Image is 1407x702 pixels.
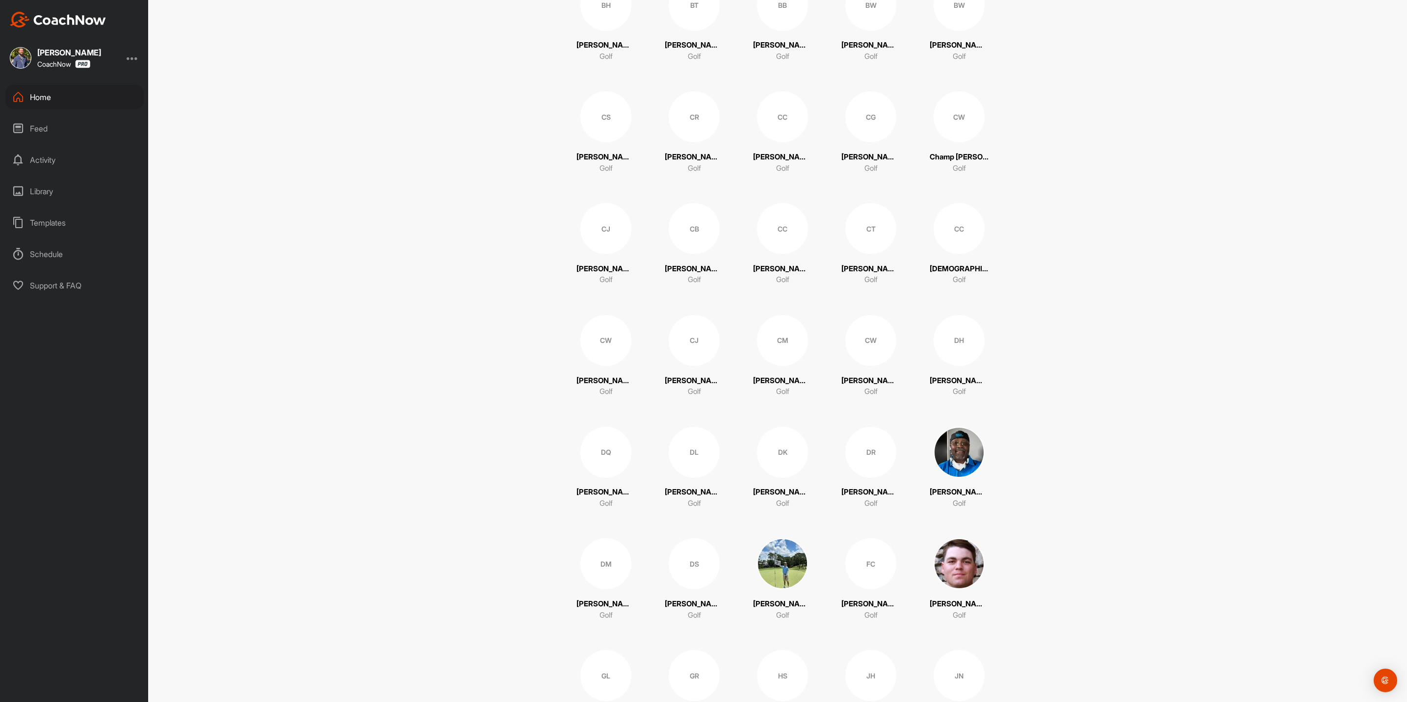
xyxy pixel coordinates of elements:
[665,203,724,286] a: CB[PERSON_NAME]Golf
[841,598,900,610] p: [PERSON_NAME]
[864,51,878,62] p: Golf
[753,427,812,509] a: DK[PERSON_NAME]Golf
[688,274,701,286] p: Golf
[953,610,966,621] p: Golf
[576,487,635,498] p: [PERSON_NAME]
[776,498,789,509] p: Golf
[688,610,701,621] p: Golf
[930,203,989,286] a: CC[DEMOGRAPHIC_DATA][PERSON_NAME]Golf
[580,427,631,478] div: DQ
[776,386,789,397] p: Golf
[669,427,720,478] div: DL
[953,51,966,62] p: Golf
[753,487,812,498] p: [PERSON_NAME]
[753,263,812,275] p: [PERSON_NAME]
[864,274,878,286] p: Golf
[864,498,878,509] p: Golf
[669,315,720,366] div: CJ
[930,598,989,610] p: [PERSON_NAME]
[665,315,724,397] a: CJ[PERSON_NAME]Golf
[845,203,896,254] div: CT
[753,315,812,397] a: CM[PERSON_NAME]Golf
[934,427,985,478] img: square_3390eb6162220ec1e5d4e7160dd55e8c.jpg
[953,163,966,174] p: Golf
[757,315,808,366] div: CM
[776,163,789,174] p: Golf
[10,47,31,69] img: square_4c2aaeb3014d0e6fd030fb2436460593.jpg
[841,427,900,509] a: DR[PERSON_NAME]Golf
[688,386,701,397] p: Golf
[669,538,720,589] div: DS
[665,375,724,387] p: [PERSON_NAME]
[841,91,900,174] a: CG[PERSON_NAME]Golf
[953,386,966,397] p: Golf
[665,598,724,610] p: [PERSON_NAME]
[688,498,701,509] p: Golf
[934,315,985,366] div: DH
[5,116,144,141] div: Feed
[75,60,90,68] img: CoachNow Pro
[845,91,896,142] div: CG
[930,315,989,397] a: DH[PERSON_NAME]Golf
[930,263,989,275] p: [DEMOGRAPHIC_DATA][PERSON_NAME]
[5,210,144,235] div: Templates
[37,60,90,68] div: CoachNow
[776,610,789,621] p: Golf
[576,538,635,621] a: DM[PERSON_NAME]Golf
[753,40,812,51] p: [PERSON_NAME]
[599,163,613,174] p: Golf
[864,610,878,621] p: Golf
[10,12,106,27] img: CoachNow
[757,427,808,478] div: DK
[934,650,985,701] div: JN
[930,427,989,509] a: [PERSON_NAME]Golf
[841,375,900,387] p: [PERSON_NAME]
[580,650,631,701] div: GL
[665,152,724,163] p: [PERSON_NAME]
[599,610,613,621] p: Golf
[845,315,896,366] div: CW
[576,152,635,163] p: [PERSON_NAME]
[930,538,989,621] a: [PERSON_NAME]Golf
[776,274,789,286] p: Golf
[753,91,812,174] a: CC[PERSON_NAME]Golf
[1374,669,1397,692] div: Open Intercom Messenger
[5,242,144,266] div: Schedule
[576,91,635,174] a: CS[PERSON_NAME]Golf
[753,375,812,387] p: [PERSON_NAME]
[934,203,985,254] div: CC
[841,487,900,498] p: [PERSON_NAME]
[841,315,900,397] a: CW[PERSON_NAME]Golf
[599,498,613,509] p: Golf
[665,487,724,498] p: [PERSON_NAME]
[934,538,985,589] img: square_baa1fc7cc84d0dd6db27a4be2aca22c0.jpg
[841,40,900,51] p: [PERSON_NAME]
[930,487,989,498] p: [PERSON_NAME]
[5,148,144,172] div: Activity
[930,152,989,163] p: Champ [PERSON_NAME]
[665,40,724,51] p: [PERSON_NAME]
[665,91,724,174] a: CR[PERSON_NAME]Golf
[930,40,989,51] p: [PERSON_NAME]
[37,49,101,56] div: [PERSON_NAME]
[576,427,635,509] a: DQ[PERSON_NAME]Golf
[5,85,144,109] div: Home
[753,203,812,286] a: CC[PERSON_NAME]Golf
[753,152,812,163] p: [PERSON_NAME]
[864,163,878,174] p: Golf
[953,274,966,286] p: Golf
[580,315,631,366] div: CW
[576,203,635,286] a: CJ[PERSON_NAME]Golf
[934,91,985,142] div: CW
[864,386,878,397] p: Golf
[576,375,635,387] p: [PERSON_NAME]
[688,51,701,62] p: Golf
[576,40,635,51] p: [PERSON_NAME]
[776,51,789,62] p: Golf
[580,203,631,254] div: CJ
[841,538,900,621] a: FC[PERSON_NAME]Golf
[5,179,144,204] div: Library
[576,315,635,397] a: CW[PERSON_NAME]Golf
[599,274,613,286] p: Golf
[576,598,635,610] p: [PERSON_NAME]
